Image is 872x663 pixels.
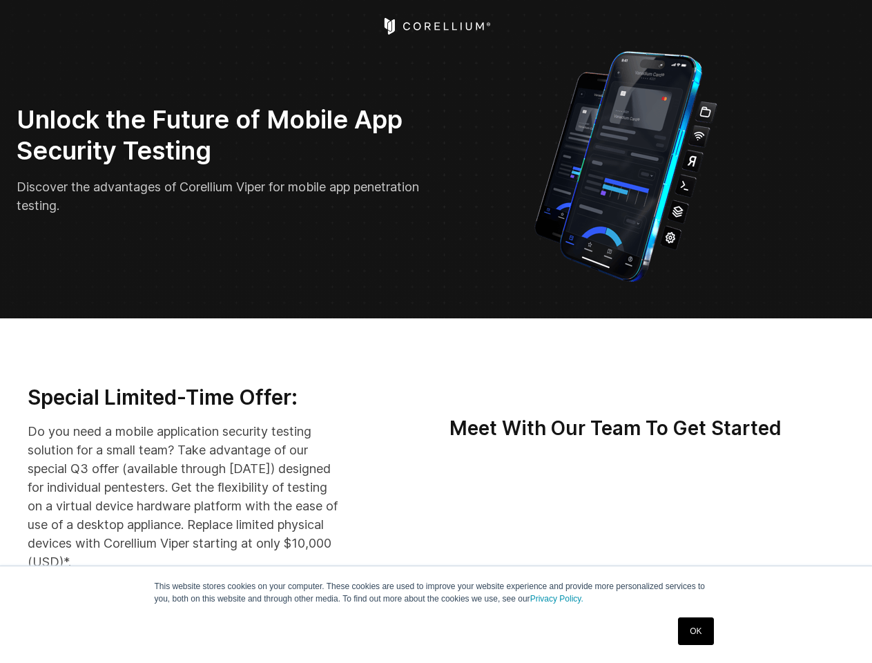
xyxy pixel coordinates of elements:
[381,18,491,35] a: Corellium Home
[449,416,782,440] strong: Meet With Our Team To Get Started
[28,385,341,411] h3: Special Limited-Time Offer:
[530,594,583,604] a: Privacy Policy.
[155,580,718,605] p: This website stores cookies on your computer. These cookies are used to improve your website expe...
[678,617,713,645] a: OK
[17,180,419,213] span: Discover the advantages of Corellium Viper for mobile app penetration testing.
[17,104,427,166] h2: Unlock the Future of Mobile App Security Testing
[522,44,730,285] img: Corellium_VIPER_Hero_1_1x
